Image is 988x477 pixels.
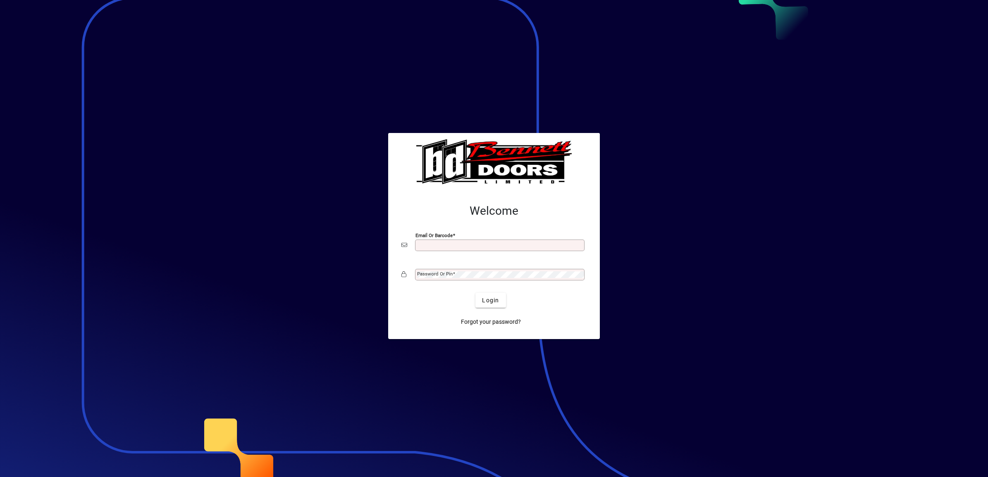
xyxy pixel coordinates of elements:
span: Login [482,296,499,305]
span: Forgot your password? [461,318,521,326]
button: Login [475,293,506,308]
h2: Welcome [401,204,587,218]
mat-label: Email or Barcode [415,233,453,238]
mat-label: Password or Pin [417,271,453,277]
a: Forgot your password? [458,314,524,329]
